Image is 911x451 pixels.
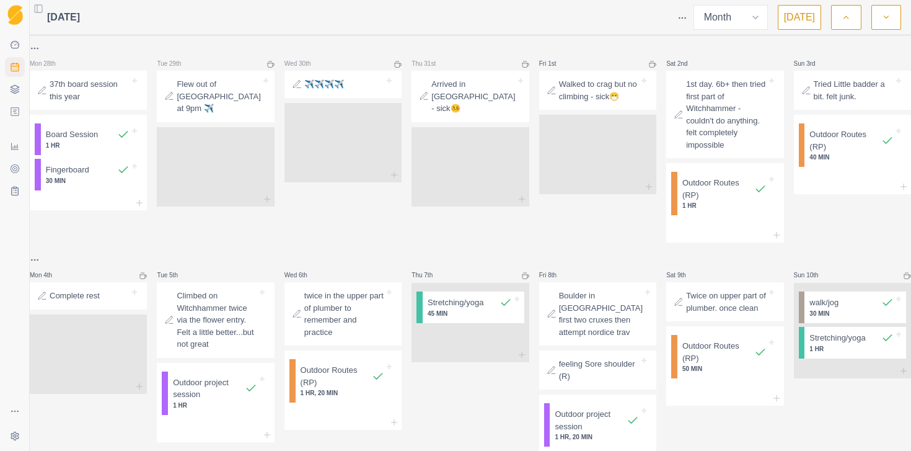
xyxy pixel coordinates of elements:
[539,59,576,68] p: Fri 1st
[682,340,754,364] p: Outdoor Routes (RP)
[289,359,397,403] div: Outdoor Routes (RP)1 HR, 20 MIN
[799,292,906,323] div: walk/jog30 MIN
[428,309,512,318] p: 45 MIN
[46,176,130,185] p: 30 MIN
[416,292,524,323] div: Stretching/yoga45 MIN
[799,123,906,167] div: Outdoor Routes (RP)40 MIN
[666,71,783,158] div: 1st day. 6b+ then tried first part of Witchhammer - couldn't do anything. felt completely impossible
[30,59,67,68] p: Mon 28th
[157,59,194,68] p: Tue 29th
[686,290,766,314] p: Twice on upper part of plumber. once clean
[809,297,838,309] p: walk/jog
[809,332,865,344] p: Stretching/yoga
[809,344,894,354] p: 1 HR
[301,364,372,388] p: Outdoor Routes (RP)
[284,270,322,280] p: Wed 6th
[284,59,322,68] p: Wed 30th
[799,327,906,359] div: Stretching/yoga1 HR
[666,270,703,280] p: Sat 9th
[671,335,778,378] div: Outdoor Routes (RP)50 MIN
[428,297,483,309] p: Stretching/yoga
[157,71,274,122] div: Flew out of [GEOGRAPHIC_DATA] at 9pm ✈️
[555,432,639,442] p: 1 HR, 20 MIN
[46,141,130,150] p: 1 HR
[539,282,656,346] div: Boulder in [GEOGRAPHIC_DATA] first two cruxes then attempt nordice trav
[539,351,656,390] div: feeling Sore shoulder (R)
[809,128,881,153] p: Outdoor Routes (RP)
[794,59,831,68] p: Sun 3rd
[177,78,260,115] p: Flew out of [GEOGRAPHIC_DATA] at 9pm ✈️
[411,71,529,122] div: Arrived in [GEOGRAPHIC_DATA] - sick🤒
[50,290,100,302] p: Complete rest
[539,270,576,280] p: Fri 8th
[157,270,194,280] p: Tue 5th
[173,377,245,401] p: Outdoor project session
[35,159,142,190] div: Fingerboard30 MIN
[301,388,385,398] p: 1 HR, 20 MIN
[671,172,778,215] div: Outdoor Routes (RP)1 HR
[814,78,894,102] p: Tried Little badder a bit. felt junk.
[284,71,402,98] div: ✈️✈️✈️✈️
[809,153,894,162] p: 40 MIN
[559,290,643,338] p: Boulder in [GEOGRAPHIC_DATA] first two cruxes then attempt nordice trav
[666,282,783,321] div: Twice on upper part of plumber. once clean
[411,270,449,280] p: Thu 7th
[682,177,754,201] p: Outdoor Routes (RP)
[559,358,639,382] p: feeling Sore shoulder (R)
[559,78,639,102] p: Walked to crag but no climbing - sick😷
[173,401,257,410] p: 1 HR
[30,282,147,310] div: Complete rest
[794,71,911,110] div: Tried Little badder a bit. felt junk.
[686,78,766,151] p: 1st day. 6b+ then tried first part of Witchhammer - couldn't do anything. felt completely impossible
[555,408,627,432] p: Outdoor project session
[411,59,449,68] p: Thu 31st
[30,71,147,110] div: 37th board session this year
[7,5,23,25] img: Logo
[177,290,257,351] p: Climbed on Witchhammer twice via the flower entry. Felt a little better...but not great
[539,71,656,110] div: Walked to crag but no climbing - sick😷
[162,372,269,415] div: Outdoor project session1 HR
[47,10,80,25] span: [DATE]
[5,5,25,25] a: Logo
[46,164,89,176] p: Fingerboard
[778,5,821,30] button: [DATE]
[35,123,142,155] div: Board Session1 HR
[30,270,67,280] p: Mon 4th
[304,78,344,91] p: ✈️✈️✈️✈️
[284,282,402,346] div: twice in the upper part of plumber to remember and practice
[50,78,130,102] p: 37th board session this year
[5,426,25,446] button: Settings
[304,290,384,338] p: twice in the upper part of plumber to remember and practice
[46,128,99,141] p: Board Session
[809,309,894,318] p: 30 MIN
[666,59,703,68] p: Sat 2nd
[431,78,515,115] p: Arrived in [GEOGRAPHIC_DATA] - sick🤒
[544,403,651,447] div: Outdoor project session1 HR, 20 MIN
[794,270,831,280] p: Sun 10th
[157,282,274,358] div: Climbed on Witchhammer twice via the flower entry. Felt a little better...but not great
[682,364,767,373] p: 50 MIN
[682,201,767,210] p: 1 HR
